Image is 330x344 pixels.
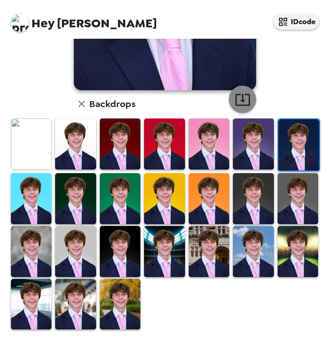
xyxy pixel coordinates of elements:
button: IDcode [273,14,319,30]
img: Original [11,118,52,169]
h6: Backdrops [89,97,135,111]
span: [PERSON_NAME] [11,9,157,30]
span: Hey [31,15,54,31]
img: profile pic [11,14,29,32]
